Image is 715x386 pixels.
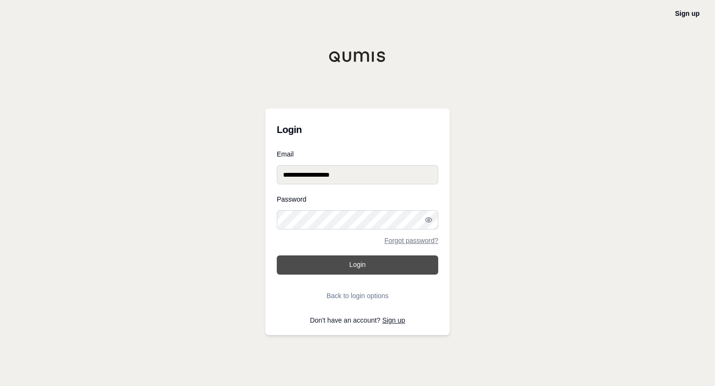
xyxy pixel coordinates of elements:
[277,255,438,275] button: Login
[675,10,700,17] a: Sign up
[382,316,405,324] a: Sign up
[277,151,438,157] label: Email
[384,237,438,244] a: Forgot password?
[277,196,438,203] label: Password
[329,51,386,62] img: Qumis
[277,286,438,305] button: Back to login options
[277,120,438,139] h3: Login
[277,317,438,324] p: Don't have an account?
